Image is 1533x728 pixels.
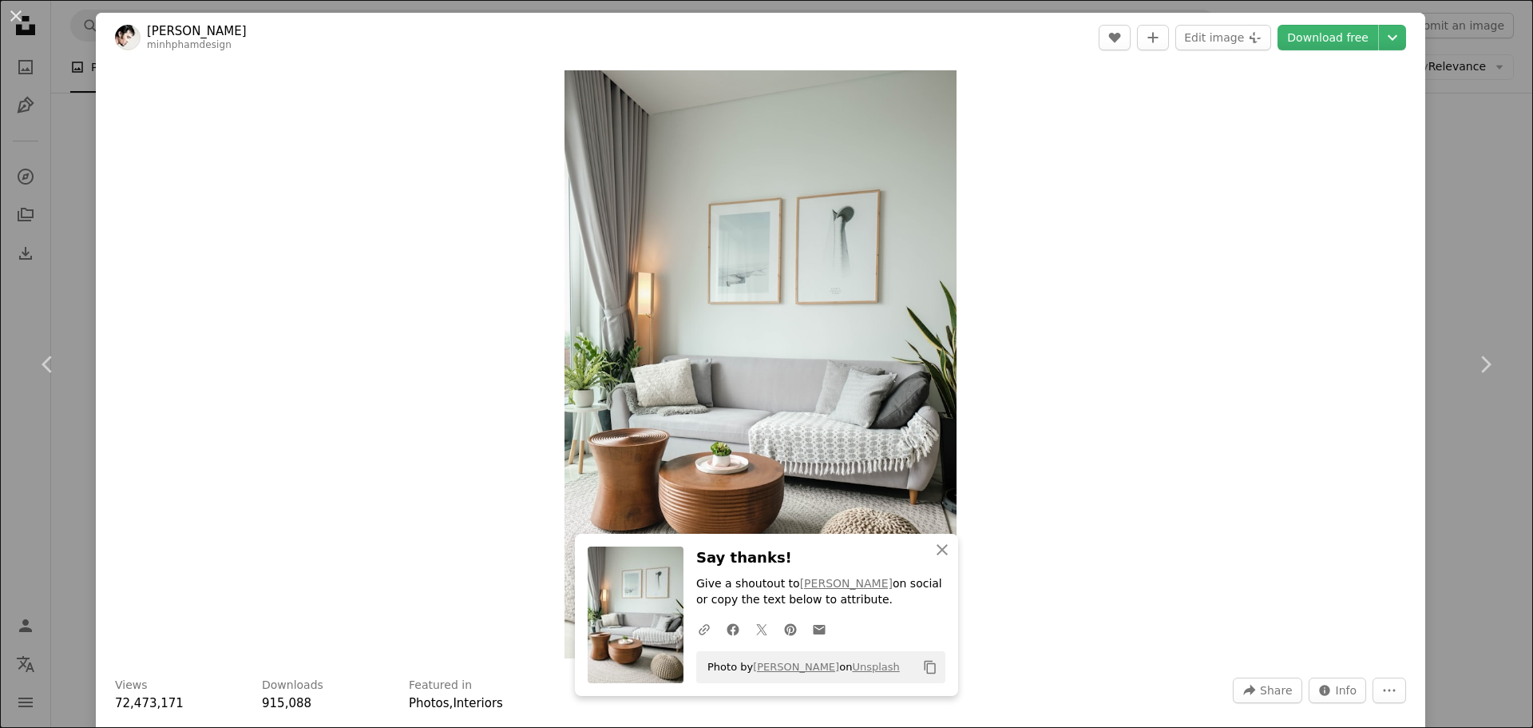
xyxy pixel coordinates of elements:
[115,25,141,50] img: Go to Minh Pham's profile
[1260,678,1292,702] span: Share
[1277,25,1378,50] a: Download free
[699,654,900,680] span: Photo by on
[115,696,184,710] span: 72,473,171
[747,613,776,645] a: Share on Twitter
[1099,25,1131,50] button: Like
[753,661,839,673] a: [PERSON_NAME]
[453,696,503,710] a: Interiors
[1175,25,1271,50] button: Edit image
[776,613,805,645] a: Share on Pinterest
[1233,678,1301,703] button: Share this image
[262,696,311,710] span: 915,088
[115,678,148,694] h3: Views
[852,661,899,673] a: Unsplash
[409,678,472,694] h3: Featured in
[805,613,834,645] a: Share over email
[1137,25,1169,50] button: Add to Collection
[409,696,450,710] a: Photos
[564,70,957,658] button: Zoom in on this image
[147,39,232,50] a: minhphamdesign
[450,696,454,710] span: ,
[262,678,323,694] h3: Downloads
[719,613,747,645] a: Share on Facebook
[1437,288,1533,441] a: Next
[1373,678,1406,703] button: More Actions
[696,576,945,608] p: Give a shoutout to on social or copy the text below to attribute.
[147,23,247,39] a: [PERSON_NAME]
[696,547,945,570] h3: Say thanks!
[1309,678,1367,703] button: Stats about this image
[1336,678,1357,702] span: Info
[564,70,957,658] img: a living room filled with furniture and a large window
[917,654,944,681] button: Copy to clipboard
[800,577,893,590] a: [PERSON_NAME]
[1379,25,1406,50] button: Choose download size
